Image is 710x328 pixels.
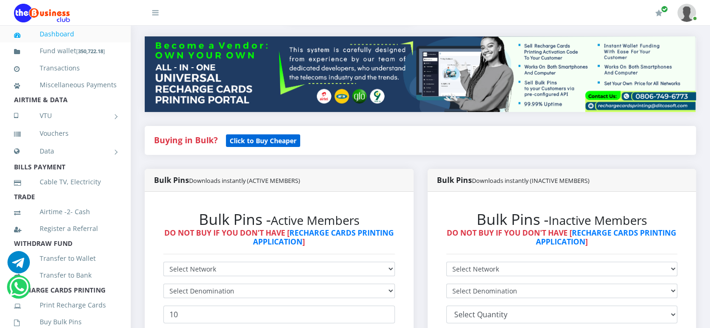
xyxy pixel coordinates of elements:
a: RECHARGE CARDS PRINTING APPLICATION [253,228,394,247]
strong: Bulk Pins [437,175,590,185]
a: Print Recharge Cards [14,294,117,316]
img: Logo [14,4,70,22]
a: VTU [14,104,117,127]
h2: Bulk Pins - [446,210,678,228]
strong: DO NOT BUY IF YOU DON'T HAVE [ ] [447,228,676,247]
small: [ ] [76,48,105,55]
small: Downloads instantly (INACTIVE MEMBERS) [472,176,590,185]
img: multitenant_rcp.png [145,36,696,112]
i: Renew/Upgrade Subscription [655,9,662,17]
img: User [677,4,696,22]
a: Chat for support [7,258,30,273]
strong: Bulk Pins [154,175,300,185]
input: Enter Quantity [163,306,395,323]
b: Click to Buy Cheaper [230,136,296,145]
a: Chat for support [9,283,28,298]
a: Fund wallet[350,722.18] [14,40,117,62]
small: Inactive Members [548,212,647,229]
span: Renew/Upgrade Subscription [661,6,668,13]
a: Transfer to Bank [14,265,117,286]
small: Downloads instantly (ACTIVE MEMBERS) [189,176,300,185]
a: Cable TV, Electricity [14,171,117,193]
a: Data [14,140,117,163]
h2: Bulk Pins - [163,210,395,228]
a: Vouchers [14,123,117,144]
a: Dashboard [14,23,117,45]
a: RECHARGE CARDS PRINTING APPLICATION [536,228,677,247]
a: Miscellaneous Payments [14,74,117,96]
a: Register a Referral [14,218,117,239]
strong: DO NOT BUY IF YOU DON'T HAVE [ ] [164,228,394,247]
a: Click to Buy Cheaper [226,134,300,146]
small: Active Members [271,212,359,229]
a: Transfer to Wallet [14,248,117,269]
a: Airtime -2- Cash [14,201,117,223]
b: 350,722.18 [78,48,103,55]
strong: Buying in Bulk? [154,134,218,146]
a: Transactions [14,57,117,79]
